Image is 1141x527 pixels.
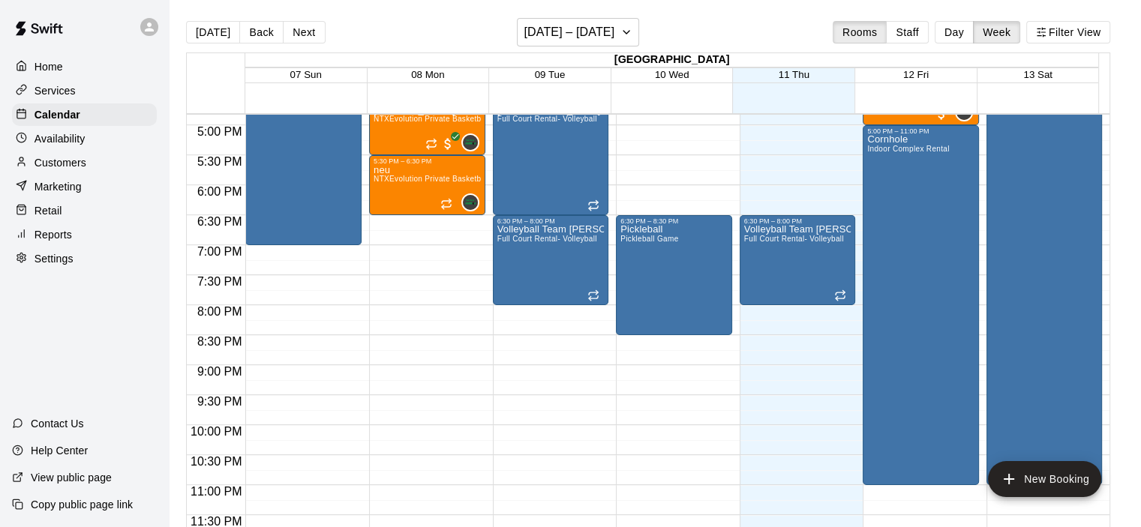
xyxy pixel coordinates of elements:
span: 10:30 PM [187,455,245,468]
button: add [988,461,1101,497]
a: Calendar [12,103,157,126]
div: 5:00 PM – 11:00 PM: Cornhole [863,125,979,485]
a: Reports [12,223,157,246]
p: Help Center [31,443,88,458]
span: 9:30 PM [194,395,246,408]
span: Recurring event [834,289,846,301]
p: Copy public page link [31,497,133,512]
button: 08 Mon [411,69,444,80]
button: [DATE] [186,21,240,43]
span: NTXEvolution Private Basketball Lesson [374,115,518,123]
a: Retail [12,199,157,222]
button: 09 Tue [535,69,566,80]
span: 8:00 PM [194,305,246,318]
span: 9:00 PM [194,365,246,378]
button: Rooms [833,21,887,43]
p: Customers [35,155,86,170]
button: 11 Thu [779,69,809,80]
span: NTXEvolution Private Basketball Lesson [374,175,518,183]
button: [DATE] – [DATE] [517,18,639,46]
button: Staff [886,21,929,43]
span: Full Court Rental- Volleyball [497,115,597,123]
button: 13 Sat [1023,69,1052,80]
a: Services [12,79,157,102]
span: 8:30 PM [194,335,246,348]
div: 6:30 PM – 8:30 PM: Pickleball [616,215,732,335]
span: Full Court Rental- Volleyball [744,235,844,243]
span: Recurring event [440,198,452,210]
div: 3:00 PM – 7:00 PM: Pickleball Game [245,5,362,245]
p: Services [35,83,76,98]
button: 07 Sun [290,69,322,80]
div: 6:30 PM – 8:30 PM [620,217,728,225]
p: View public page [31,470,112,485]
p: Settings [35,251,74,266]
span: Jesse Klein [467,193,479,211]
div: 4:30 PM – 6:30 PM: Whitesboro 12U Volleyball [493,95,609,215]
p: Reports [35,227,72,242]
div: Jesse Klein [461,193,479,211]
span: 10:00 PM [187,425,245,438]
p: Marketing [35,179,82,194]
span: All customers have paid [440,136,455,151]
span: 5:00 PM [194,125,246,138]
span: Pickleball Game [620,235,678,243]
p: Contact Us [31,416,84,431]
div: 6:30 PM – 8:00 PM: Volleyball Team Mindy [740,215,856,305]
span: 6:30 PM [194,215,246,228]
button: Day [935,21,974,43]
span: 11:00 PM [187,485,245,498]
div: 6:30 PM – 8:00 PM [497,217,605,225]
div: [GEOGRAPHIC_DATA] [245,53,1099,67]
div: 5:30 PM – 6:30 PM: neu [369,155,485,215]
div: Jesse Klein [461,133,479,151]
button: 12 Fri [903,69,929,80]
p: Availability [35,131,86,146]
button: 10 Wed [655,69,689,80]
span: 7:00 PM [194,245,246,258]
a: Settings [12,247,157,270]
p: Retail [35,203,62,218]
a: Customers [12,151,157,174]
img: Jesse Klein [463,135,478,150]
button: Back [239,21,284,43]
div: 5:30 PM – 6:30 PM [374,157,481,165]
span: 7:30 PM [194,275,246,288]
p: Home [35,59,63,74]
span: Recurring event [587,199,599,211]
span: Indoor Complex Rental [867,145,949,153]
img: Jesse Klein [463,195,478,210]
span: Full Court Rental- Volleyball [497,235,597,243]
button: Week [973,21,1020,43]
p: Calendar [35,107,80,122]
a: Home [12,55,157,78]
a: Marketing [12,175,157,198]
div: 4:30 PM – 5:30 PM: NTXEvolution Private Basketball Lesson [369,95,485,155]
button: Next [283,21,325,43]
a: Availability [12,127,157,150]
span: Recurring event [425,138,437,150]
span: 5:30 PM [194,155,246,168]
span: Recurring event [587,289,599,301]
button: Filter View [1026,21,1110,43]
div: 6:30 PM – 8:00 PM: Volleyball Team Mindy [493,215,609,305]
div: 6:30 PM – 8:00 PM [744,217,851,225]
div: 5:00 PM – 11:00 PM [867,127,974,135]
span: 6:00 PM [194,185,246,198]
